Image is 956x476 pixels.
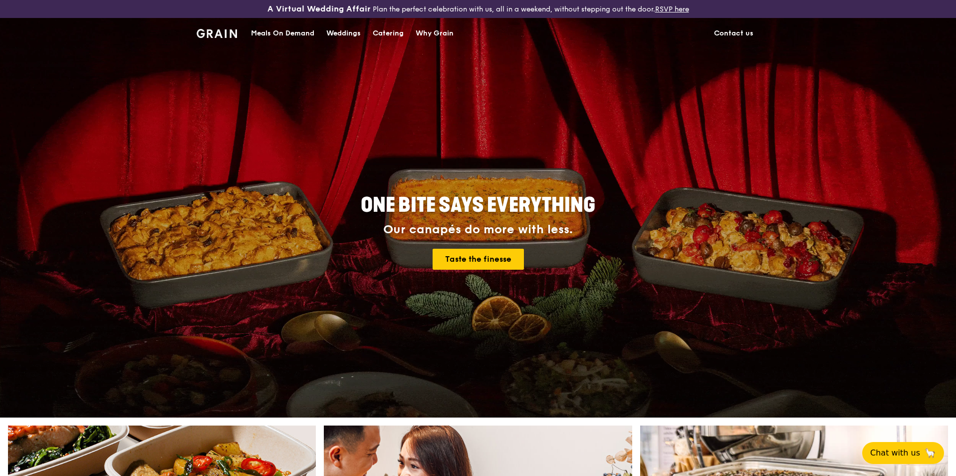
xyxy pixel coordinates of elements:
[416,18,454,48] div: Why Grain
[197,17,237,47] a: GrainGrain
[373,18,404,48] div: Catering
[870,447,920,459] span: Chat with us
[655,5,689,13] a: RSVP here
[410,18,460,48] a: Why Grain
[924,447,936,459] span: 🦙
[197,29,237,38] img: Grain
[320,18,367,48] a: Weddings
[251,18,314,48] div: Meals On Demand
[433,249,524,270] a: Taste the finesse
[191,4,765,14] div: Plan the perfect celebration with us, all in a weekend, without stepping out the door.
[298,223,658,237] div: Our canapés do more with less.
[708,18,759,48] a: Contact us
[367,18,410,48] a: Catering
[361,193,595,217] span: ONE BITE SAYS EVERYTHING
[267,4,371,14] h3: A Virtual Wedding Affair
[326,18,361,48] div: Weddings
[862,442,944,464] button: Chat with us🦙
